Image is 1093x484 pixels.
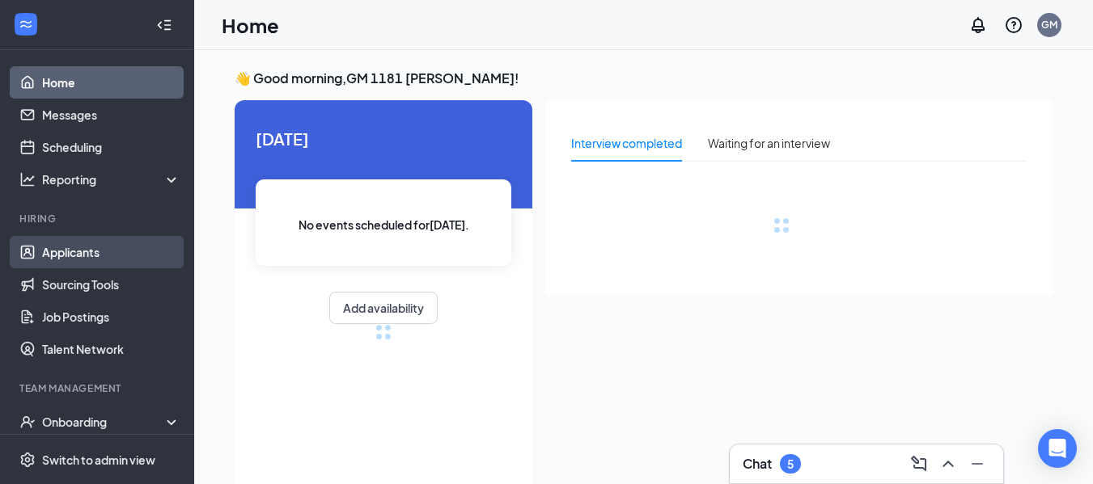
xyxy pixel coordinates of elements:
a: Home [42,66,180,99]
a: Scheduling [42,131,180,163]
div: GM [1041,18,1057,32]
svg: Minimize [968,454,987,473]
a: Talent Network [42,333,180,365]
svg: ComposeMessage [909,454,929,473]
svg: ChevronUp [938,454,958,473]
svg: QuestionInfo [1004,15,1023,35]
h3: Chat [743,455,772,473]
div: Switch to admin view [42,452,155,468]
a: Job Postings [42,301,180,333]
a: Applicants [42,236,180,268]
h1: Home [222,11,279,39]
div: Waiting for an interview [708,134,830,152]
svg: UserCheck [19,414,36,430]
span: [DATE] [256,126,511,151]
button: ChevronUp [935,451,961,477]
span: No events scheduled for [DATE] . [299,216,469,234]
button: Minimize [964,451,990,477]
h3: 👋 Good morning, GM 1181 [PERSON_NAME] ! [235,69,1053,87]
svg: WorkstreamLogo [18,16,34,32]
div: loading meetings... [375,324,392,340]
div: Onboarding [42,414,167,430]
svg: Analysis [19,171,36,187]
a: Messages [42,99,180,131]
div: 5 [787,457,794,471]
svg: Notifications [968,15,988,35]
svg: Collapse [156,17,172,33]
a: Sourcing Tools [42,268,180,301]
button: ComposeMessage [906,451,932,477]
div: Reporting [42,171,181,187]
div: Hiring [19,212,177,225]
button: Add availability [329,292,438,324]
div: Open Intercom Messenger [1038,429,1077,468]
div: Team Management [19,381,177,395]
div: Interview completed [571,134,682,152]
svg: Settings [19,452,36,468]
